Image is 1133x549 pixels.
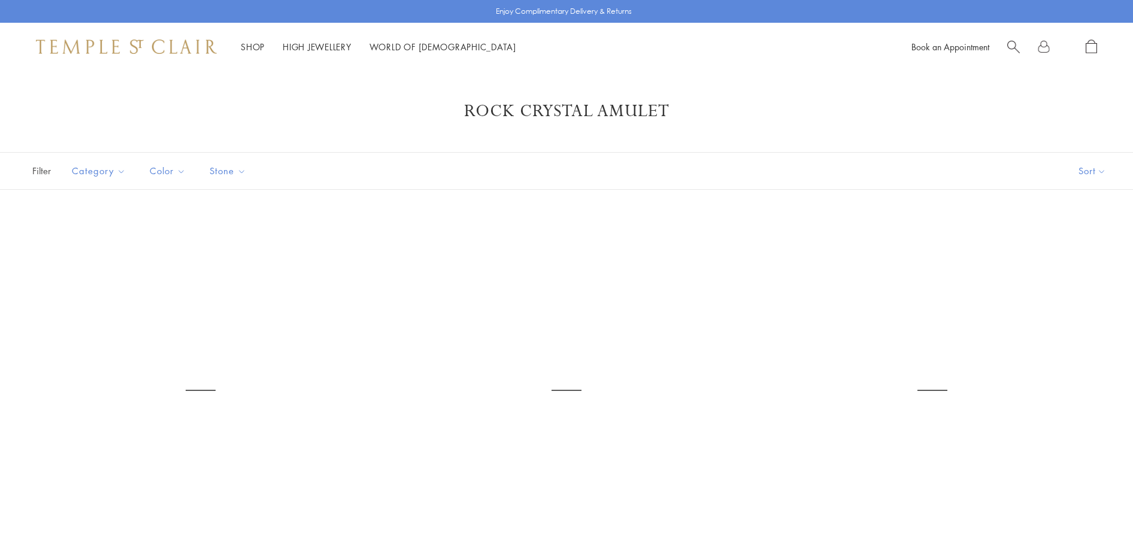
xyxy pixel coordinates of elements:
button: Stone [201,157,255,184]
span: Category [66,163,135,178]
button: Category [63,157,135,184]
span: Stone [204,163,255,178]
h1: Rock Crystal Amulet [48,101,1085,122]
span: Color [144,163,195,178]
a: High JewelleryHigh Jewellery [283,41,352,53]
a: Book an Appointment [911,41,989,53]
nav: Main navigation [241,40,516,54]
button: Color [141,157,195,184]
a: Search [1007,40,1020,54]
img: Temple St. Clair [36,40,217,54]
button: Show sort by [1052,153,1133,189]
a: World of [DEMOGRAPHIC_DATA]World of [DEMOGRAPHIC_DATA] [369,41,516,53]
a: ShopShop [241,41,265,53]
a: Open Shopping Bag [1086,40,1097,54]
p: Enjoy Complimentary Delivery & Returns [496,5,632,17]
